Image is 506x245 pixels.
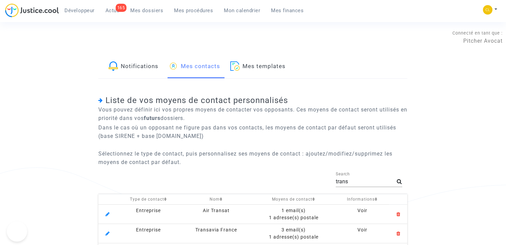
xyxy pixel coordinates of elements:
[169,55,220,78] a: Mes contacts
[59,5,100,16] a: Développeur
[218,5,266,16] a: Mon calendrier
[105,7,120,14] span: Actus
[98,105,407,122] p: Vous pouvez définir ici vos propres moyens de contacter vos opposants. Ces moyens de contact sero...
[169,5,218,16] a: Mes procédures
[357,227,367,232] span: Voir
[254,214,333,221] div: 1 adresse(s) postale
[230,55,286,78] a: Mes templates
[183,226,250,233] div: Transavia France
[183,207,250,214] div: Air Transat
[254,207,333,214] div: 1 email(s)
[483,5,492,15] img: f0b917ab549025eb3af43f3c4438ad5d
[116,4,127,12] div: 165
[169,61,178,71] img: icon-user.svg
[254,226,333,233] div: 3 email(s)
[105,96,288,105] span: Liste de vos moyens de contact personnalisés
[130,7,163,14] span: Mes dossiers
[117,194,180,205] th: Type de contact
[180,194,252,205] th: Nom
[5,3,59,17] img: jc-logo.svg
[119,226,178,233] div: Entreprise
[109,55,158,78] a: Notifications
[125,5,169,16] a: Mes dossiers
[109,61,118,71] img: icon-bell-color.svg
[7,221,27,242] iframe: Help Scout Beacon - Open
[64,7,95,14] span: Développeur
[98,123,407,140] p: Dans le cas où un opposant ne figure pas dans vos contacts, les moyens de contact par défaut sero...
[335,194,389,205] th: Informations
[266,5,309,16] a: Mes finances
[174,7,213,14] span: Mes procédures
[230,61,240,71] img: icon-file.svg
[254,233,333,241] div: 1 adresse(s) postale
[119,207,178,214] div: Entreprise
[452,30,503,36] span: Connecté en tant que :
[100,5,125,16] a: 165Actus
[357,208,367,213] span: Voir
[144,115,160,121] b: futurs
[252,194,335,205] th: Moyens de contact
[224,7,260,14] span: Mon calendrier
[98,149,407,166] p: Sélectionnez le type de contact, puis personnalisez ses moyens de contact : ajoutez/modifiez/supp...
[271,7,304,14] span: Mes finances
